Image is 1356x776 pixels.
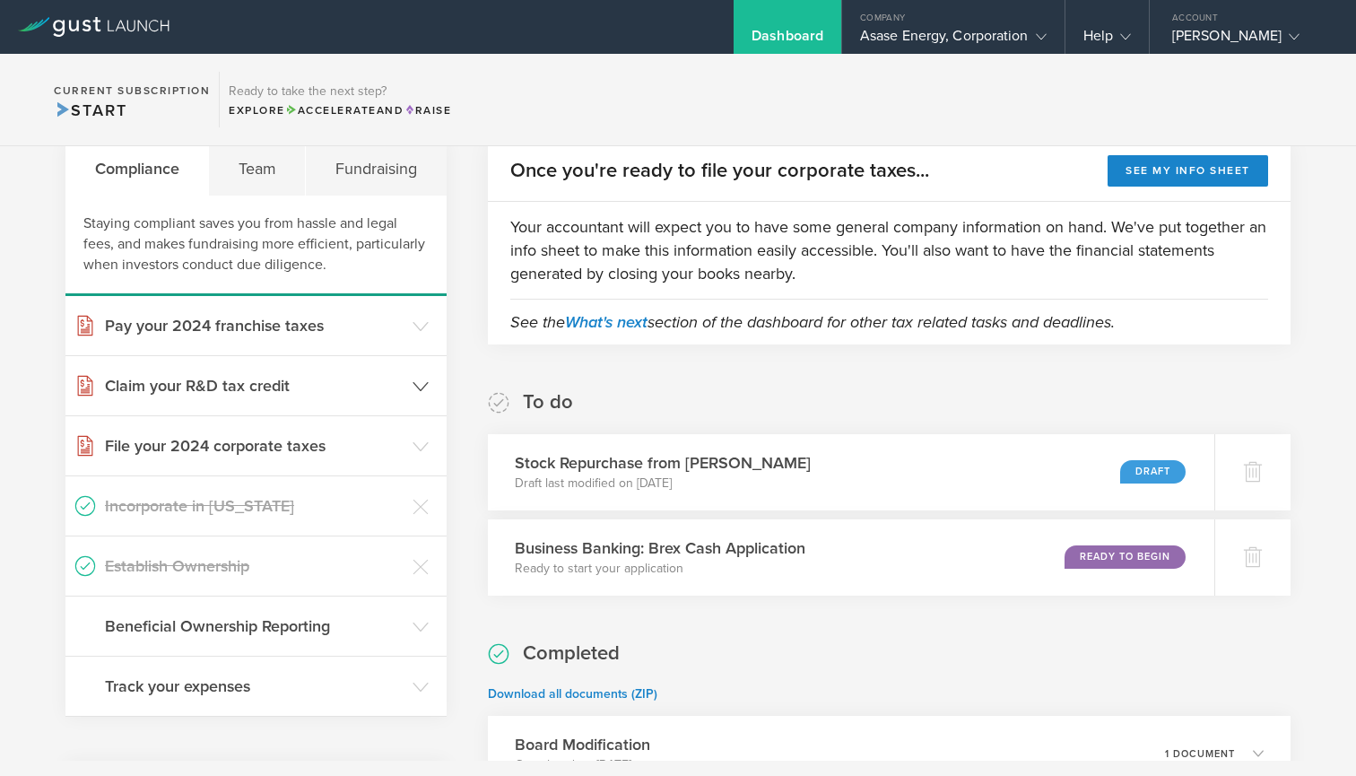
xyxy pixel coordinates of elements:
[1065,545,1186,569] div: Ready to Begin
[860,27,1047,54] div: Asase Energy, Corporation
[1172,27,1325,54] div: [PERSON_NAME]
[515,756,650,774] p: Completed on [DATE]
[515,451,811,475] h3: Stock Repurchase from [PERSON_NAME]
[510,312,1115,332] em: See the section of the dashboard for other tax related tasks and deadlines.
[105,675,404,698] h3: Track your expenses
[209,142,306,196] div: Team
[1083,27,1131,54] div: Help
[515,560,805,578] p: Ready to start your application
[510,158,929,184] h2: Once you're ready to file your corporate taxes...
[1165,749,1235,759] p: 1 document
[65,196,447,296] div: Staying compliant saves you from hassle and legal fees, and makes fundraising more efficient, par...
[515,536,805,560] h3: Business Banking: Brex Cash Application
[105,434,404,458] h3: File your 2024 corporate taxes
[65,142,209,196] div: Compliance
[515,475,811,493] p: Draft last modified on [DATE]
[105,374,404,397] h3: Claim your R&D tax credit
[565,312,648,332] a: What's next
[105,554,404,578] h3: Establish Ownership
[285,104,404,117] span: and
[105,314,404,337] h3: Pay your 2024 franchise taxes
[229,102,451,118] div: Explore
[1120,460,1186,484] div: Draft
[105,494,404,518] h3: Incorporate in [US_STATE]
[54,85,210,96] h2: Current Subscription
[523,641,620,667] h2: Completed
[752,27,823,54] div: Dashboard
[510,215,1268,285] p: Your accountant will expect you to have some general company information on hand. We've put toget...
[488,686,657,702] a: Download all documents (ZIP)
[229,85,451,98] h3: Ready to take the next step?
[54,100,126,120] span: Start
[105,615,404,638] h3: Beneficial Ownership Reporting
[515,733,650,756] h3: Board Modification
[404,104,451,117] span: Raise
[285,104,377,117] span: Accelerate
[488,519,1214,596] div: Business Banking: Brex Cash ApplicationReady to start your applicationReady to Begin
[523,389,573,415] h2: To do
[488,434,1214,510] div: Stock Repurchase from [PERSON_NAME]Draft last modified on [DATE]Draft
[1108,155,1268,187] button: See my info sheet
[219,72,460,127] div: Ready to take the next step?ExploreAccelerateandRaise
[306,142,446,196] div: Fundraising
